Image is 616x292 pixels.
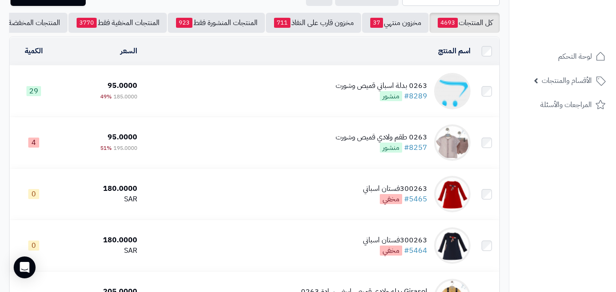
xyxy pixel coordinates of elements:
span: 4 [28,138,39,148]
span: 195.0000 [114,144,137,152]
span: 0 [28,241,39,251]
span: الأقسام والمنتجات [542,74,592,87]
span: 711 [274,18,290,28]
div: SAR [62,246,138,256]
div: 300263فستان اسباني [363,184,427,194]
span: لوحة التحكم [558,50,592,63]
a: لوحة التحكم [515,46,611,67]
span: 37 [370,18,383,28]
div: 180.0000 [62,235,138,246]
a: مخزون منتهي37 [362,13,429,33]
img: logo-2.png [554,23,607,42]
span: 923 [176,18,192,28]
a: المنتجات المنشورة فقط923 [168,13,265,33]
a: مخزون قارب على النفاذ711 [266,13,361,33]
div: 0263 طقم ولادي قميص وشورت [336,132,427,143]
span: 95.0000 [108,80,137,91]
a: السعر [120,46,137,56]
div: 0263 بدلة اسباني قميص وشورت [336,81,427,91]
span: 4693 [438,18,458,28]
img: 300263فستان اسباني [434,227,471,264]
span: مخفي [380,194,402,204]
span: 51% [100,144,112,152]
a: اسم المنتج [438,46,471,56]
a: المراجعات والأسئلة [515,94,611,116]
div: 300263فستان اسباني [363,235,427,246]
div: Open Intercom Messenger [14,256,36,278]
span: 29 [26,86,41,96]
a: #8257 [404,142,427,153]
a: #5465 [404,194,427,205]
div: SAR [62,194,138,205]
a: #8289 [404,91,427,102]
a: كل المنتجات4693 [430,13,500,33]
span: 49% [100,92,112,101]
a: المنتجات المخفية فقط3770 [68,13,167,33]
span: 185.0000 [114,92,137,101]
span: منشور [380,143,402,153]
a: الكمية [25,46,43,56]
span: منشور [380,91,402,101]
span: 0 [28,189,39,199]
img: 300263فستان اسباني [434,176,471,212]
a: #5464 [404,245,427,256]
span: مخفي [380,246,402,256]
img: 0263 طقم ولادي قميص وشورت [434,124,471,161]
span: المراجعات والأسئلة [540,98,592,111]
div: 180.0000 [62,184,138,194]
img: 0263 بدلة اسباني قميص وشورت [434,73,471,109]
span: 95.0000 [108,132,137,143]
span: 3770 [77,18,97,28]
